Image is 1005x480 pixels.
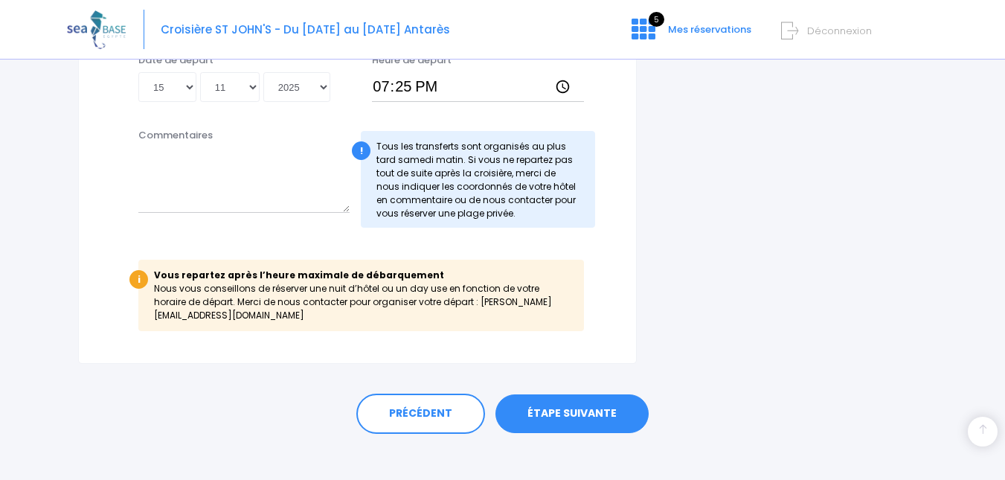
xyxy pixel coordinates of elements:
div: i [129,270,148,289]
span: Croisière ST JOHN'S - Du [DATE] au [DATE] Antarès [161,22,450,37]
span: Déconnexion [807,24,872,38]
a: 5 Mes réservations [620,28,760,42]
span: Mes réservations [668,22,751,36]
b: Vous repartez après l’heure maximale de débarquement [154,269,444,281]
span: 5 [649,12,664,27]
a: PRÉCÉDENT [356,394,485,434]
div: Nous vous conseillons de réserver une nuit d’hôtel ou un day use en fonction de votre horaire de ... [138,260,584,331]
div: Tous les transferts sont organisés au plus tard samedi matin. Si vous ne repartez pas tout de sui... [361,131,594,228]
label: Heure de départ [372,53,452,68]
div: ! [352,141,370,160]
label: Commentaires [138,128,213,143]
label: Date de départ [138,53,213,68]
a: ÉTAPE SUIVANTE [495,394,649,433]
